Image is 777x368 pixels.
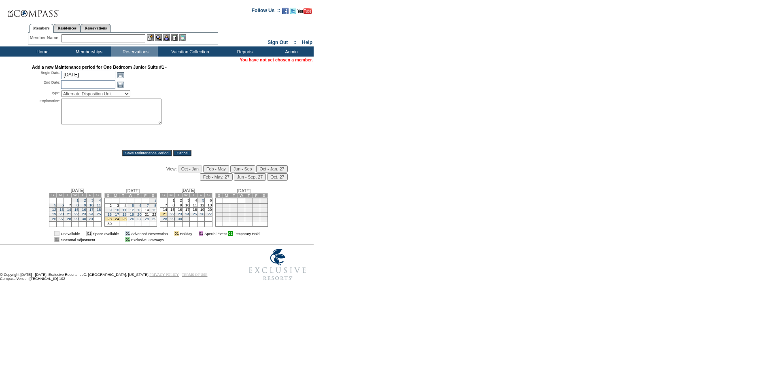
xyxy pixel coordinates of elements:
[238,217,245,221] td: 28
[173,150,191,156] input: Cancel
[54,231,59,236] td: 01
[155,34,162,41] img: View
[152,217,156,221] a: 29
[190,198,197,203] td: 4
[137,208,141,212] a: 13
[122,212,126,217] a: 18
[142,193,149,198] td: F
[62,203,64,207] a: 6
[221,46,267,57] td: Reports
[290,8,296,14] img: Follow us on Twitter
[197,193,204,198] td: F
[32,65,167,69] strong: Add a new Maintenance period for One Bedroom Junior Suite #1 -
[256,165,287,172] input: Oct - Jan, 27
[94,193,101,198] td: S
[86,231,91,236] td: 01
[167,203,174,208] td: 8
[260,198,267,204] td: 3
[267,173,287,181] input: Oct, 27
[67,208,71,212] a: 14
[178,165,202,172] input: Oct - Jan
[30,34,61,41] div: Member Name:
[111,46,158,57] td: Reservations
[175,193,182,198] td: T
[76,198,79,202] a: 1
[52,212,56,216] a: 19
[205,203,212,208] td: 13
[59,212,64,216] a: 20
[282,10,289,15] a: Become our fan on Facebook
[215,193,223,198] td: S
[167,193,174,198] td: M
[125,237,129,242] td: 01
[230,208,238,212] td: 13
[131,237,168,242] td: Exclusive Getaways
[245,204,253,208] td: 8
[76,203,79,207] a: 8
[89,208,93,212] a: 17
[154,204,156,208] a: 8
[178,217,182,221] a: 30
[79,193,86,198] td: T
[160,193,167,198] td: S
[163,217,167,221] a: 28
[52,217,56,221] a: 26
[108,212,112,217] a: 16
[302,40,312,45] a: Help
[56,193,64,198] td: M
[230,204,238,208] td: 6
[208,212,212,216] a: 27
[170,212,174,216] a: 22
[180,231,192,236] td: Holiday
[142,212,149,217] td: 21
[64,193,71,198] td: T
[74,208,79,212] a: 15
[197,208,204,212] td: 19
[122,150,172,156] input: Save Maintenance Period
[223,204,230,208] td: 5
[175,203,182,208] td: 9
[134,193,142,198] td: T
[64,203,71,208] td: 7
[238,204,245,208] td: 7
[97,203,101,207] a: 11
[130,217,134,221] a: 26
[223,212,230,217] td: 19
[215,204,223,208] td: 4
[61,237,119,242] td: Seasonal Adjustment
[158,46,221,57] td: Vacation Collection
[238,208,245,212] td: 14
[267,40,288,45] a: Sign Out
[200,212,204,216] a: 26
[93,231,119,236] td: Space Available
[82,208,86,212] a: 16
[89,217,93,221] a: 31
[241,244,314,285] img: Exclusive Resorts
[260,212,267,217] td: 24
[204,231,227,236] td: Special Event
[290,10,296,15] a: Follow us on Twitter
[137,212,141,217] a: 20
[7,2,59,19] img: Compass Home
[174,231,178,236] td: 01
[175,198,182,203] td: 2
[81,231,85,236] img: i.gif
[97,208,101,212] a: 18
[160,203,167,208] td: 7
[182,273,208,277] a: TERMS OF USE
[293,40,297,45] span: ::
[253,212,260,217] td: 23
[84,203,86,207] a: 9
[199,231,203,236] td: 01
[240,57,313,62] span: You have not yet chosen a member.
[53,24,81,32] a: Residences
[223,193,230,198] td: M
[18,46,65,57] td: Home
[137,217,141,221] a: 27
[74,212,79,216] a: 22
[54,237,59,242] td: 01
[234,173,266,181] input: Jun - Sep, 27
[89,203,93,207] a: 10
[130,212,134,217] a: 19
[260,217,267,221] td: 31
